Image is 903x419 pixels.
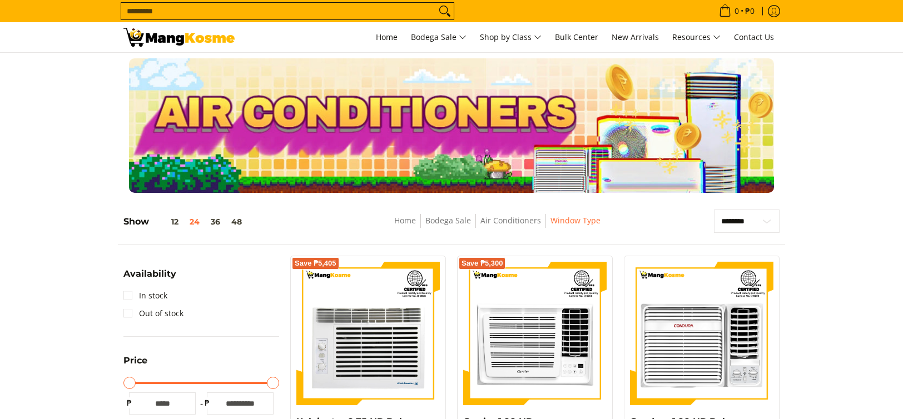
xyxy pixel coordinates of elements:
[123,356,147,365] span: Price
[123,287,167,305] a: In stock
[201,397,212,408] span: ₱
[376,32,398,42] span: Home
[728,22,780,52] a: Contact Us
[205,217,226,226] button: 36
[630,262,773,405] img: Condura 1.00 HP Deluxe 6X Series, Window-Type Air Conditioner (Premium)
[246,22,780,52] nav: Main Menu
[743,7,756,15] span: ₱0
[318,214,677,239] nav: Breadcrumbs
[480,215,541,226] a: Air Conditioners
[733,7,741,15] span: 0
[123,356,147,373] summary: Open
[474,22,547,52] a: Shop by Class
[295,260,336,267] span: Save ₱5,405
[405,22,472,52] a: Bodega Sale
[436,3,454,19] button: Search
[123,270,176,278] span: Availability
[123,28,235,47] img: Bodega Sale Aircon l Mang Kosme: Home Appliances Warehouse Sale Window Type
[411,31,467,44] span: Bodega Sale
[462,260,503,267] span: Save ₱5,300
[555,32,598,42] span: Bulk Center
[184,217,205,226] button: 24
[606,22,664,52] a: New Arrivals
[550,214,601,228] span: Window Type
[123,305,183,322] a: Out of stock
[672,31,721,44] span: Resources
[123,216,247,227] h5: Show
[667,22,726,52] a: Resources
[425,215,471,226] a: Bodega Sale
[612,32,659,42] span: New Arrivals
[734,32,774,42] span: Contact Us
[716,5,758,17] span: •
[549,22,604,52] a: Bulk Center
[296,262,440,405] img: Kelvinator 0.75 HP Deluxe Eco, Window-Type Air Conditioner (Class A)
[226,217,247,226] button: 48
[463,262,607,405] img: Carrier 1.00 HP Remote Window-Type Compact Inverter Air Conditioner (Premium)
[480,31,542,44] span: Shop by Class
[123,270,176,287] summary: Open
[394,215,416,226] a: Home
[370,22,403,52] a: Home
[149,217,184,226] button: 12
[123,397,135,408] span: ₱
